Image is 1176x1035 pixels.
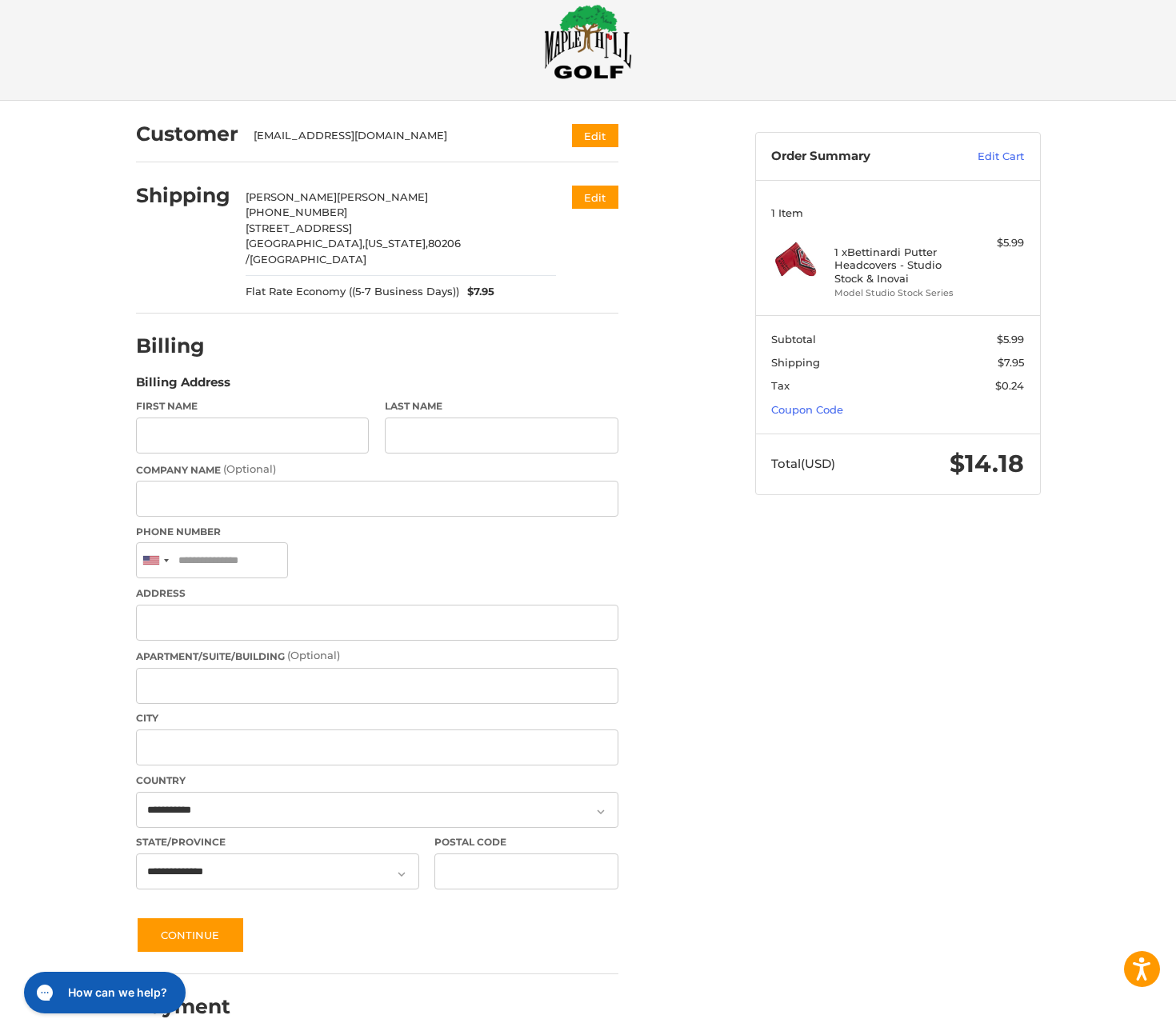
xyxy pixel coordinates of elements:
label: Company Name [136,462,618,478]
span: $14.18 [950,449,1024,478]
h2: Customer [136,122,238,146]
span: Total (USD) [771,456,835,471]
label: Last Name [385,399,618,414]
a: Edit Cart [943,149,1024,165]
span: [GEOGRAPHIC_DATA] [250,253,366,266]
span: Subtotal [771,333,816,346]
button: Edit [572,124,618,147]
legend: Billing Address [136,374,230,399]
label: First Name [136,399,370,414]
span: Tax [771,379,790,392]
small: (Optional) [287,649,340,661]
h3: 1 Item [771,206,1024,219]
button: Continue [136,917,245,953]
span: [GEOGRAPHIC_DATA], [246,237,365,250]
label: Phone Number [136,525,618,539]
span: 80206 / [246,237,461,266]
span: $0.24 [995,379,1024,392]
label: City [136,711,618,725]
small: (Optional) [223,462,276,475]
label: Apartment/Suite/Building [136,648,618,664]
label: State/Province [136,835,419,849]
span: [PHONE_NUMBER] [246,206,347,218]
div: United States: +1 [137,543,174,577]
label: Country [136,773,618,788]
span: $5.99 [997,333,1024,346]
h4: 1 x Bettinardi Putter Headcovers - Studio Stock & Inovai [834,246,957,285]
h2: Billing [136,334,230,358]
button: Edit [572,186,618,209]
span: $7.95 [998,356,1024,369]
span: $7.95 [459,284,494,300]
span: Flat Rate Economy ((5-7 Business Days)) [246,284,459,300]
div: [EMAIL_ADDRESS][DOMAIN_NAME] [254,128,541,144]
h3: Order Summary [771,149,943,165]
div: $5.99 [961,235,1024,251]
a: Coupon Code [771,403,843,416]
label: Postal Code [434,835,618,849]
iframe: Gorgias live chat messenger [16,966,190,1019]
label: Address [136,586,618,601]
span: Shipping [771,356,820,369]
img: Maple Hill Golf [544,4,632,79]
span: [STREET_ADDRESS] [246,222,352,234]
span: [PERSON_NAME] [246,190,337,203]
span: [PERSON_NAME] [337,190,428,203]
span: [US_STATE], [365,237,428,250]
h2: Shipping [136,183,230,208]
li: Model Studio Stock Series [834,286,957,300]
